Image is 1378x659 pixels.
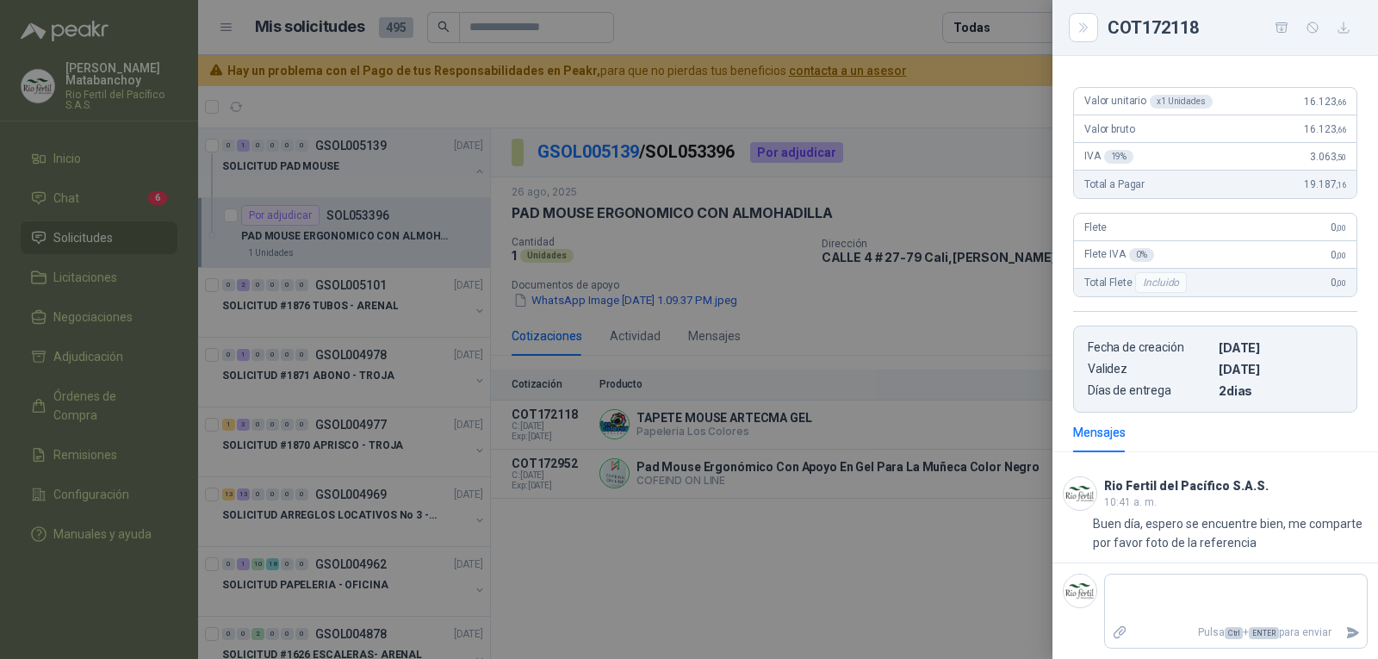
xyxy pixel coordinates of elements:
div: 0 % [1129,248,1154,262]
span: ,00 [1336,278,1346,288]
span: Total a Pagar [1084,178,1145,190]
p: Validez [1088,362,1212,376]
p: [DATE] [1219,340,1343,355]
span: ,50 [1336,152,1346,162]
span: ,66 [1336,125,1346,134]
p: Días de entrega [1088,383,1212,398]
p: 2 dias [1219,383,1343,398]
p: Fecha de creación [1088,340,1212,355]
p: [DATE] [1219,362,1343,376]
span: ,66 [1336,97,1346,107]
span: ,00 [1336,223,1346,233]
span: Flete IVA [1084,248,1154,262]
span: 19.187 [1304,178,1346,190]
span: ,00 [1336,251,1346,260]
span: 0 [1331,277,1346,289]
div: 19 % [1104,150,1134,164]
span: Ctrl [1225,627,1243,639]
span: Valor bruto [1084,123,1134,135]
div: Incluido [1135,272,1187,293]
span: Total Flete [1084,272,1190,293]
div: x 1 Unidades [1150,95,1213,109]
span: Valor unitario [1084,95,1213,109]
p: Pulsa + para enviar [1134,618,1339,648]
div: Mensajes [1073,423,1126,442]
span: 10:41 a. m. [1104,496,1157,508]
h3: Rio Fertil del Pacífico S.A.S. [1104,482,1269,491]
span: Flete [1084,221,1107,233]
span: ,16 [1336,180,1346,190]
span: IVA [1084,150,1133,164]
img: Company Logo [1064,477,1096,510]
label: Adjuntar archivos [1105,618,1134,648]
p: Buen día, espero se encuentre bien, me comparte por favor foto de la referencia [1093,514,1368,552]
span: 3.063 [1310,151,1346,163]
span: 16.123 [1304,96,1346,108]
span: ENTER [1249,627,1279,639]
img: Company Logo [1064,575,1096,607]
button: Enviar [1338,618,1367,648]
div: COT172118 [1108,14,1357,41]
span: 0 [1331,221,1346,233]
button: Close [1073,17,1094,38]
span: 16.123 [1304,123,1346,135]
span: 0 [1331,249,1346,261]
